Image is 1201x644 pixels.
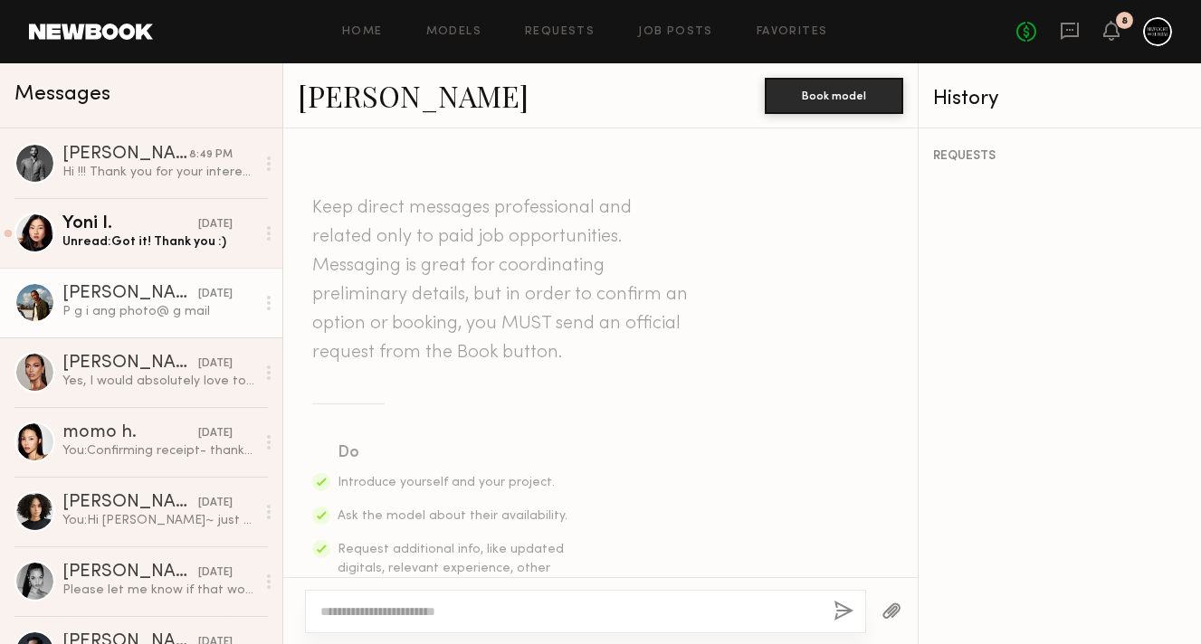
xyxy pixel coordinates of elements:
[338,440,569,466] div: Do
[757,26,828,38] a: Favorites
[638,26,713,38] a: Job Posts
[198,216,233,233] div: [DATE]
[342,26,383,38] a: Home
[765,78,903,114] button: Book model
[298,76,529,115] a: [PERSON_NAME]
[1121,16,1128,26] div: 8
[62,563,198,582] div: [PERSON_NAME]
[933,89,1187,109] div: History
[62,233,255,251] div: Unread: Got it! Thank you :)
[198,355,233,373] div: [DATE]
[62,424,198,442] div: momo h.
[62,512,255,529] div: You: Hi [PERSON_NAME]~ just wanted to bump up my previous message. Thank you and please let me kn...
[198,495,233,512] div: [DATE]
[62,215,198,233] div: Yoni I.
[338,544,564,593] span: Request additional info, like updated digitals, relevant experience, other skills, etc.
[62,355,198,373] div: [PERSON_NAME]
[62,494,198,512] div: [PERSON_NAME]
[338,510,567,522] span: Ask the model about their availability.
[62,373,255,390] div: Yes, I would absolutely love to shoot with you guys so just keep me posted! But yes, I am definit...
[765,87,903,102] a: Book model
[198,286,233,303] div: [DATE]
[426,26,481,38] a: Models
[62,303,255,320] div: P g i ang photo@ g mail
[198,564,233,582] div: [DATE]
[62,442,255,459] div: You: Confirming receipt- thank you so much! x
[338,477,555,488] span: Introduce yourself and your project.
[62,146,189,164] div: [PERSON_NAME]
[933,150,1187,163] div: REQUESTS
[62,164,255,181] div: Hi !!! Thank you for your interest! I am currently booked out until the end of October, I’ve reac...
[525,26,595,38] a: Requests
[312,194,692,367] header: Keep direct messages professional and related only to paid job opportunities. Messaging is great ...
[198,425,233,442] div: [DATE]
[62,285,198,303] div: [PERSON_NAME]
[189,147,233,164] div: 8:49 PM
[62,582,255,599] div: Please let me know if that worked! My computer is being weird with files [DATE] haha
[14,84,110,105] span: Messages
